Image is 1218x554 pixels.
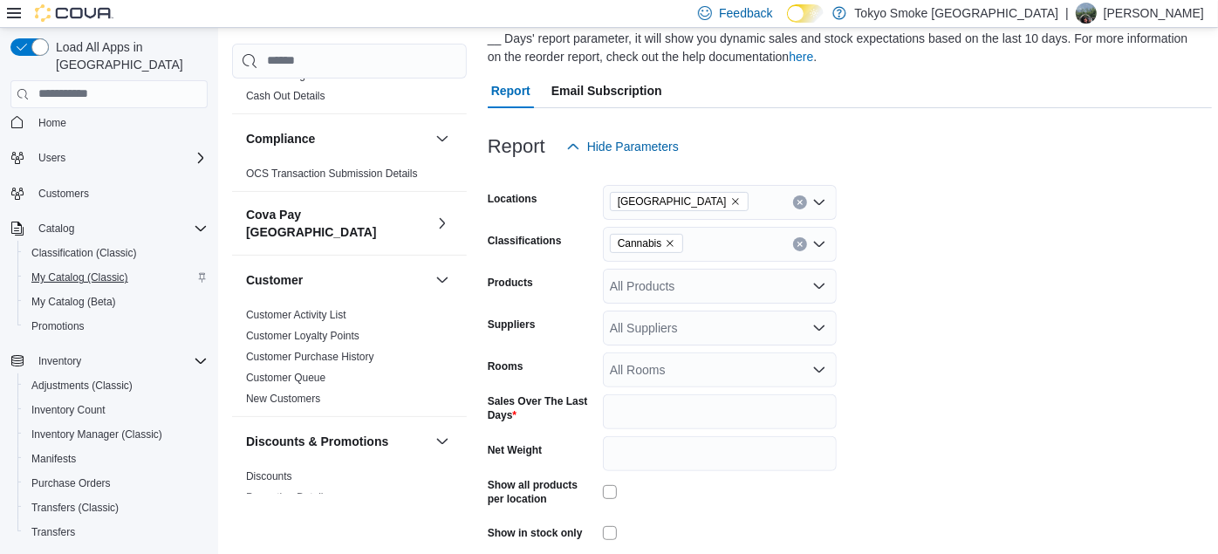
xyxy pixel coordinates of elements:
label: Show in stock only [488,526,583,540]
label: Sales Over The Last Days [488,394,596,422]
span: Customer Activity List [246,308,346,322]
span: Inventory Manager (Classic) [24,424,208,445]
h3: Customer [246,271,303,289]
p: Tokyo Smoke [GEOGRAPHIC_DATA] [855,3,1059,24]
button: Customer [246,271,428,289]
button: Inventory [31,351,88,372]
button: Transfers (Classic) [17,496,215,520]
button: Inventory Count [17,398,215,422]
span: Users [31,147,208,168]
label: Show all products per location [488,478,596,506]
img: Cova [35,4,113,22]
a: My Catalog (Beta) [24,291,123,312]
span: Transfers [31,525,75,539]
button: Promotions [17,314,215,339]
a: Home [31,113,73,133]
button: My Catalog (Classic) [17,265,215,290]
span: Cannabis [618,235,662,252]
button: Open list of options [812,321,826,335]
span: [GEOGRAPHIC_DATA] [618,193,727,210]
button: Catalog [3,216,215,241]
button: Transfers [17,520,215,544]
a: My Catalog (Classic) [24,267,135,288]
h3: Compliance [246,130,315,147]
button: Inventory [3,349,215,373]
span: Classification (Classic) [24,243,208,263]
a: Customer Queue [246,372,325,384]
p: | [1065,3,1069,24]
span: Inventory Count [31,403,106,417]
button: Users [31,147,72,168]
span: Report [491,73,530,108]
button: Remove Cannabis from selection in this group [665,238,675,249]
span: My Catalog (Beta) [31,295,116,309]
button: Customers [3,181,215,206]
a: Classification (Classic) [24,243,144,263]
h3: Report [488,136,545,157]
span: Classification (Classic) [31,246,137,260]
a: Transfers [24,522,82,543]
span: New Customers [246,392,320,406]
button: Discounts & Promotions [432,431,453,452]
span: Manifests [31,452,76,466]
h3: Discounts & Promotions [246,433,388,450]
button: Hide Parameters [559,129,686,164]
span: Catalog [38,222,74,236]
button: Cova Pay [GEOGRAPHIC_DATA] [432,213,453,234]
span: Discounts [246,469,292,483]
button: Home [3,110,215,135]
span: Newfoundland [610,192,749,211]
span: OCS Transaction Submission Details [246,167,418,181]
span: Transfers (Classic) [31,501,119,515]
a: Discounts [246,470,292,482]
span: My Catalog (Classic) [31,270,128,284]
button: Classification (Classic) [17,241,215,265]
div: Customer [232,304,467,416]
button: Clear input [793,195,807,209]
a: Customer Loyalty Points [246,330,359,342]
span: Manifests [24,448,208,469]
span: Adjustments (Classic) [24,375,208,396]
a: Manifests [24,448,83,469]
span: My Catalog (Classic) [24,267,208,288]
div: Martina Nemanic [1076,3,1097,24]
button: Inventory Manager (Classic) [17,422,215,447]
button: Cova Pay [GEOGRAPHIC_DATA] [246,206,428,241]
span: Home [38,116,66,130]
span: Promotions [24,316,208,337]
span: Inventory Manager (Classic) [31,427,162,441]
a: Promotion Details [246,491,329,503]
a: New Customers [246,393,320,405]
button: Purchase Orders [17,471,215,496]
span: Purchase Orders [24,473,208,494]
label: Rooms [488,359,523,373]
span: Customers [31,182,208,204]
span: Customer Purchase History [246,350,374,364]
button: Manifests [17,447,215,471]
a: Purchase Orders [24,473,118,494]
span: Promotions [31,319,85,333]
button: Compliance [432,128,453,149]
span: Inventory Count [24,400,208,421]
a: Adjustments (Classic) [24,375,140,396]
label: Products [488,276,533,290]
button: Open list of options [812,279,826,293]
div: Discounts & Promotions [232,466,467,536]
span: Promotion Details [246,490,329,504]
span: Cash Out Details [246,89,325,103]
span: Catalog [31,218,208,239]
a: Transfers (Classic) [24,497,126,518]
span: Transfers [24,522,208,543]
div: Cash Management [232,65,467,113]
a: Cash Out Details [246,90,325,102]
button: Discounts & Promotions [246,433,428,450]
button: Open list of options [812,363,826,377]
button: Users [3,146,215,170]
a: Customers [31,183,96,204]
label: Net Weight [488,443,542,457]
span: Hide Parameters [587,138,679,155]
button: Open list of options [812,195,826,209]
span: Load All Apps in [GEOGRAPHIC_DATA] [49,38,208,73]
span: Customer Queue [246,371,325,385]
